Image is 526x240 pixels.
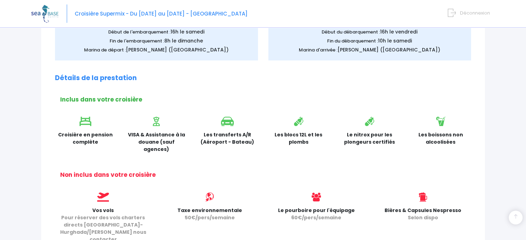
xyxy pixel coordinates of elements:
[65,46,248,54] p: Marina de départ :
[75,10,248,17] span: Croisière Supermix - Du [DATE] au [DATE] - [GEOGRAPHIC_DATA]
[338,46,440,53] span: [PERSON_NAME] ([GEOGRAPHIC_DATA])
[279,37,461,45] p: Fin du débarquement :
[60,171,471,178] h2: Non inclus dans votre croisière
[126,46,229,53] span: [PERSON_NAME] ([GEOGRAPHIC_DATA])
[153,117,160,126] img: icon_visa.svg
[294,117,303,126] img: icon_bouteille.svg
[268,131,329,146] p: Les blocs 12L et les plombs
[291,214,341,221] span: 60€/pers/semaine
[65,28,248,36] p: Début de l'embarquement :
[205,192,214,202] img: icon_environment.svg
[162,207,258,221] p: Taxe environnementale
[221,117,234,126] img: icon_voiture.svg
[65,37,248,45] p: Fin de l'embarquement :
[97,192,109,202] img: icon_vols.svg
[375,207,471,221] p: Bières & Capsules Nespresso
[197,131,258,146] p: Les transferts A/R (Aéroport - Bateau)
[60,96,471,103] h2: Inclus dans votre croisière
[460,10,490,16] span: Déconnexion
[339,131,400,146] p: Le nitrox pour les plongeurs certifiés
[170,28,204,35] span: 16h le samedi
[312,192,321,202] img: icon_users@2x.png
[408,214,438,221] span: Selon dispo
[268,207,364,221] p: Le pourboire pour l'équipage
[410,131,471,146] p: Les boissons non alcoolisées
[380,28,417,35] span: 16h le vendredi
[164,37,203,44] span: 8h le dimanche
[279,28,461,36] p: Début du débarquement :
[436,117,445,126] img: icon_boisson.svg
[365,117,374,126] img: icon_bouteille.svg
[419,192,427,202] img: icon_biere.svg
[55,74,471,82] h2: Détails de la prestation
[279,46,461,54] p: Marina d'arrivée :
[185,214,235,221] span: 50€/pers/semaine
[126,131,187,153] p: VISA & Assistance à la douane (sauf agences)
[378,37,412,44] span: 10h le samedi
[80,117,91,126] img: icon_lit.svg
[55,131,116,146] p: Croisière en pension complète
